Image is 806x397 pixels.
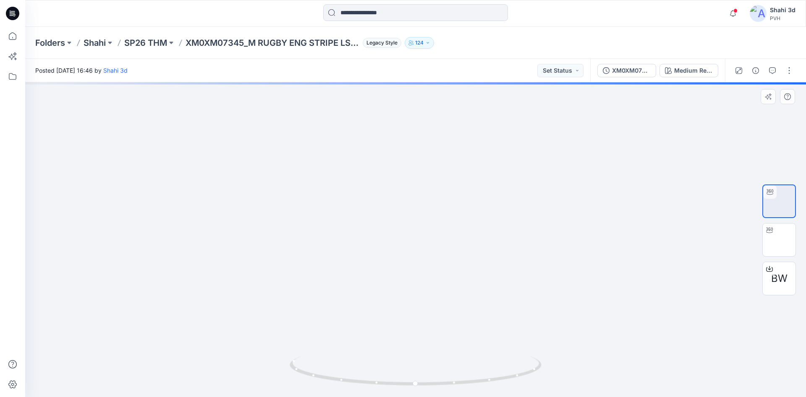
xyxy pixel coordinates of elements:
[103,67,128,74] a: Shahi 3d
[124,37,167,49] a: SP26 THM
[84,37,106,49] a: Shahi
[770,5,796,15] div: Shahi 3d
[771,271,788,286] span: BW
[659,64,718,77] button: Medium Red - XLD
[35,37,65,49] a: Folders
[405,37,434,49] button: 124
[359,37,401,49] button: Legacy Style
[770,15,796,21] div: PVH
[597,64,656,77] button: XM0XM07345_M RUGBY ENG STRIPE LS POLO_PROTO_V02
[363,38,401,48] span: Legacy Style
[415,38,424,47] p: 124
[186,37,359,49] p: XM0XM07345_M RUGBY ENG STRIPE LS POLO_PROTO_V02
[35,66,128,75] span: Posted [DATE] 16:46 by
[749,64,762,77] button: Details
[763,185,795,217] img: turntable-22-08-2025-04:30:18
[763,223,796,256] img: turntable-21-08-2025-11:18:25
[750,5,767,22] img: avatar
[612,66,651,75] div: XM0XM07345_M RUGBY ENG STRIPE LS POLO_PROTO_V02
[674,66,713,75] div: Medium Red - XLD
